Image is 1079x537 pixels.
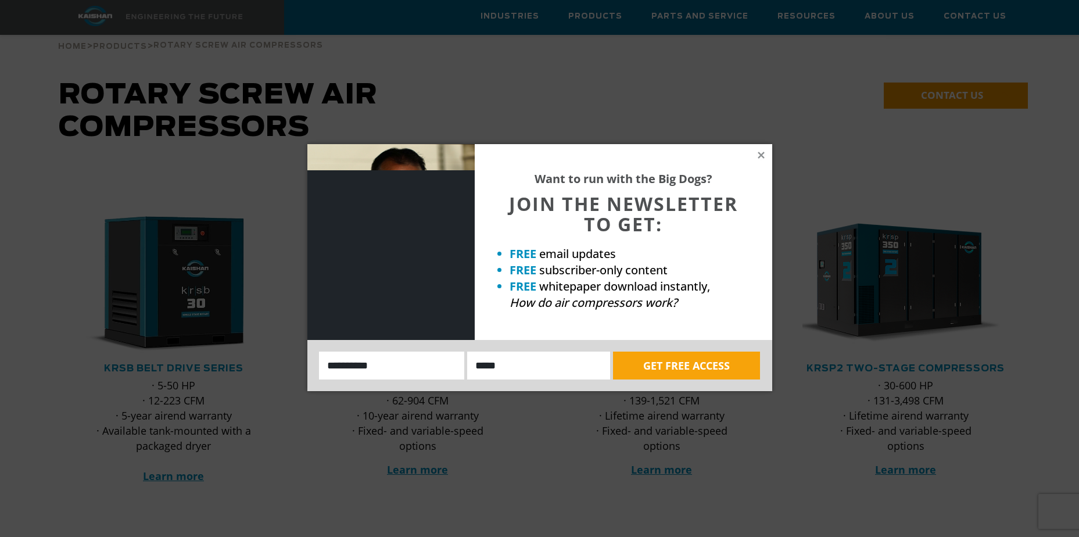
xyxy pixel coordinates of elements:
[510,246,536,262] strong: FREE
[510,262,536,278] strong: FREE
[319,352,465,380] input: Name:
[467,352,610,380] input: Email
[535,171,712,187] strong: Want to run with the Big Dogs?
[539,278,710,294] span: whitepaper download instantly,
[756,150,766,160] button: Close
[510,295,677,310] em: How do air compressors work?
[539,246,616,262] span: email updates
[509,191,738,237] span: JOIN THE NEWSLETTER TO GET:
[613,352,760,380] button: GET FREE ACCESS
[539,262,668,278] span: subscriber-only content
[510,278,536,294] strong: FREE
